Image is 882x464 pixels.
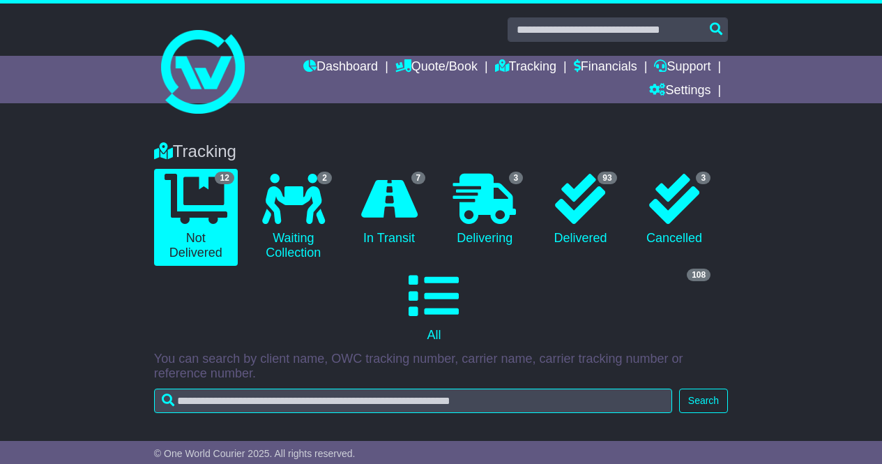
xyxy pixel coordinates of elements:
span: 2 [317,172,332,184]
span: 93 [598,172,616,184]
div: Tracking [147,142,735,162]
a: Financials [574,56,637,80]
span: 7 [411,172,426,184]
a: Settings [649,80,710,103]
a: Support [654,56,710,80]
a: Tracking [495,56,556,80]
a: 3 Cancelled [634,169,714,251]
a: 7 In Transit [349,169,429,251]
a: 108 All [154,266,714,348]
a: 2 Waiting Collection [252,169,335,266]
a: Dashboard [303,56,378,80]
span: 12 [215,172,234,184]
span: 108 [687,269,710,281]
a: 12 Not Delivered [154,169,238,266]
a: 3 Delivering [443,169,526,251]
span: 3 [509,172,524,184]
a: 93 Delivered [540,169,620,251]
span: 3 [696,172,710,184]
a: Quote/Book [395,56,478,80]
p: You can search by client name, OWC tracking number, carrier name, carrier tracking number or refe... [154,352,728,382]
span: © One World Courier 2025. All rights reserved. [154,448,356,459]
button: Search [679,389,728,413]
